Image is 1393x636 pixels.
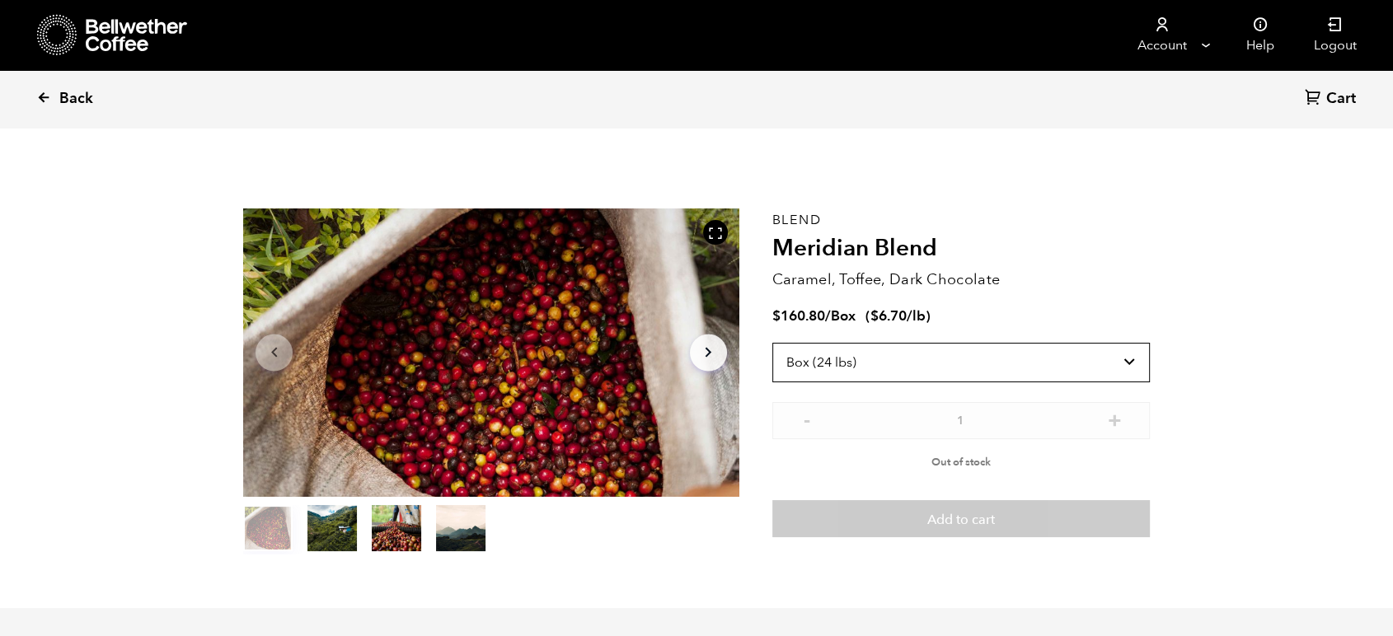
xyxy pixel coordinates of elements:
[931,455,991,470] span: Out of stock
[772,269,1150,291] p: Caramel, Toffee, Dark Chocolate
[1305,88,1360,110] a: Cart
[1105,410,1125,427] button: +
[831,306,856,325] span: Box
[1326,89,1356,109] span: Cart
[772,306,825,325] bdi: 160.80
[59,89,93,109] span: Back
[825,306,831,325] span: /
[870,306,879,325] span: $
[907,306,926,325] span: /lb
[797,410,818,427] button: -
[772,500,1150,538] button: Add to cart
[772,306,781,325] span: $
[870,306,907,325] bdi: 6.70
[772,235,1150,263] h2: Meridian Blend
[865,306,931,325] span: ( )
